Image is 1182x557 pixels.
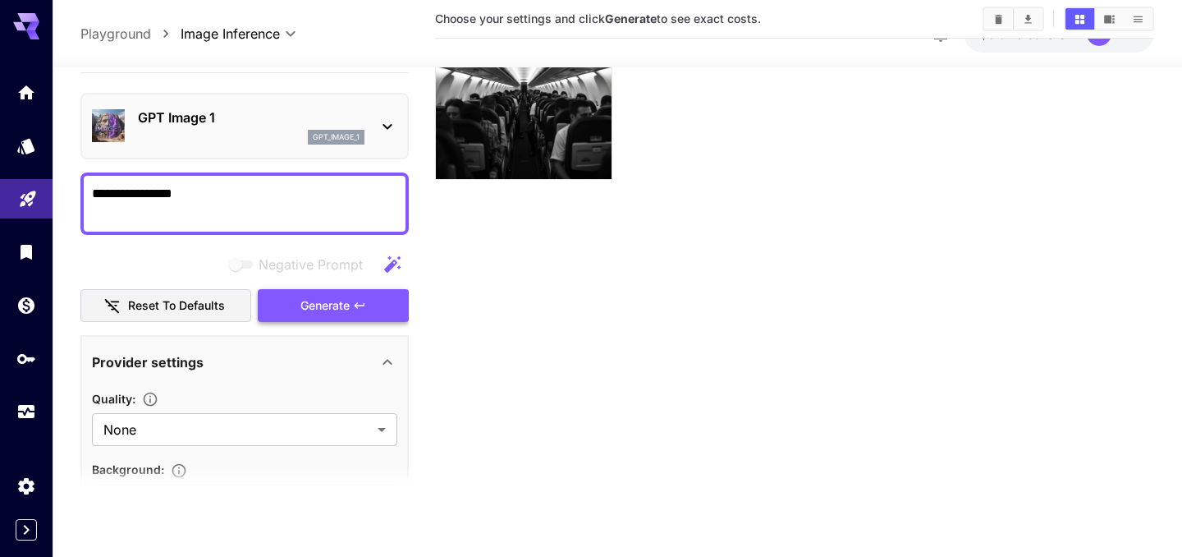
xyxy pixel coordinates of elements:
span: Generate [300,295,350,315]
button: Download All [1014,8,1042,30]
div: Home [16,82,36,103]
div: Clear ImagesDownload All [983,7,1044,31]
span: credits left [1016,27,1074,41]
div: Wallet [16,295,36,315]
div: Show images in grid viewShow images in video viewShow images in list view [1064,7,1154,31]
div: API Keys [16,348,36,369]
span: Negative Prompt [259,255,363,274]
button: Show images in grid view [1065,8,1094,30]
span: Background : [92,463,164,476]
img: 9k= [436,3,612,179]
span: Quality : [92,391,135,405]
div: Library [16,242,36,262]
b: Generate [605,12,657,25]
a: Playground [80,24,151,44]
button: Expand sidebar [16,519,37,541]
div: Playground [18,183,38,204]
div: Settings [16,476,36,496]
button: Generate [258,288,409,322]
div: Provider settings [92,342,397,381]
button: Show images in list view [1124,8,1152,30]
div: Usage [16,402,36,422]
p: gpt_image_1 [313,131,360,143]
nav: breadcrumb [80,24,181,44]
button: Clear Images [984,8,1013,30]
span: Image Inference [181,24,280,44]
div: GPT Image 1gpt_image_1 [92,101,397,151]
button: Show images in video view [1095,8,1124,30]
span: $0.04 [980,27,1016,41]
button: Reset to defaults [80,288,251,322]
p: GPT Image 1 [138,108,364,127]
span: None [103,420,371,440]
span: Choose your settings and click to see exact costs. [435,12,761,25]
div: Models [16,136,36,156]
p: Provider settings [92,352,204,371]
span: Negative prompts are not compatible with the selected model. [226,254,376,274]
